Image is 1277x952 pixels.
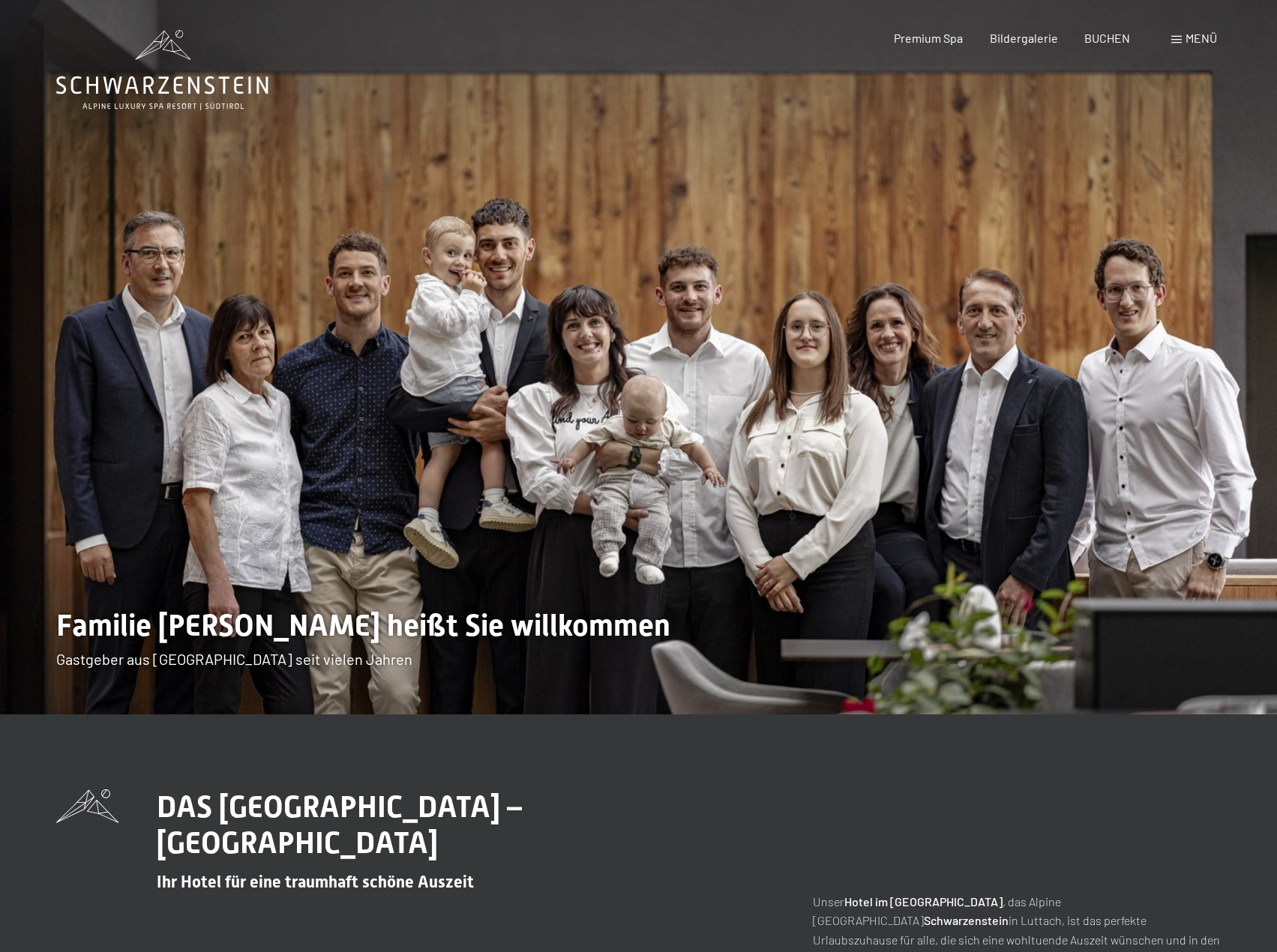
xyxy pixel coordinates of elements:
[56,650,412,668] span: Gastgeber aus [GEOGRAPHIC_DATA] seit vielen Jahren
[844,894,1003,909] strong: Hotel im [GEOGRAPHIC_DATA]
[894,31,963,45] a: Premium Spa
[1084,31,1130,45] a: BUCHEN
[1186,31,1217,45] span: Menü
[56,608,670,643] span: Familie [PERSON_NAME] heißt Sie willkommen
[990,31,1058,45] a: Bildergalerie
[157,789,522,861] span: DAS [GEOGRAPHIC_DATA] – [GEOGRAPHIC_DATA]
[157,873,474,891] span: Ihr Hotel für eine traumhaft schöne Auszeit
[924,913,1009,927] strong: Schwarzenstein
